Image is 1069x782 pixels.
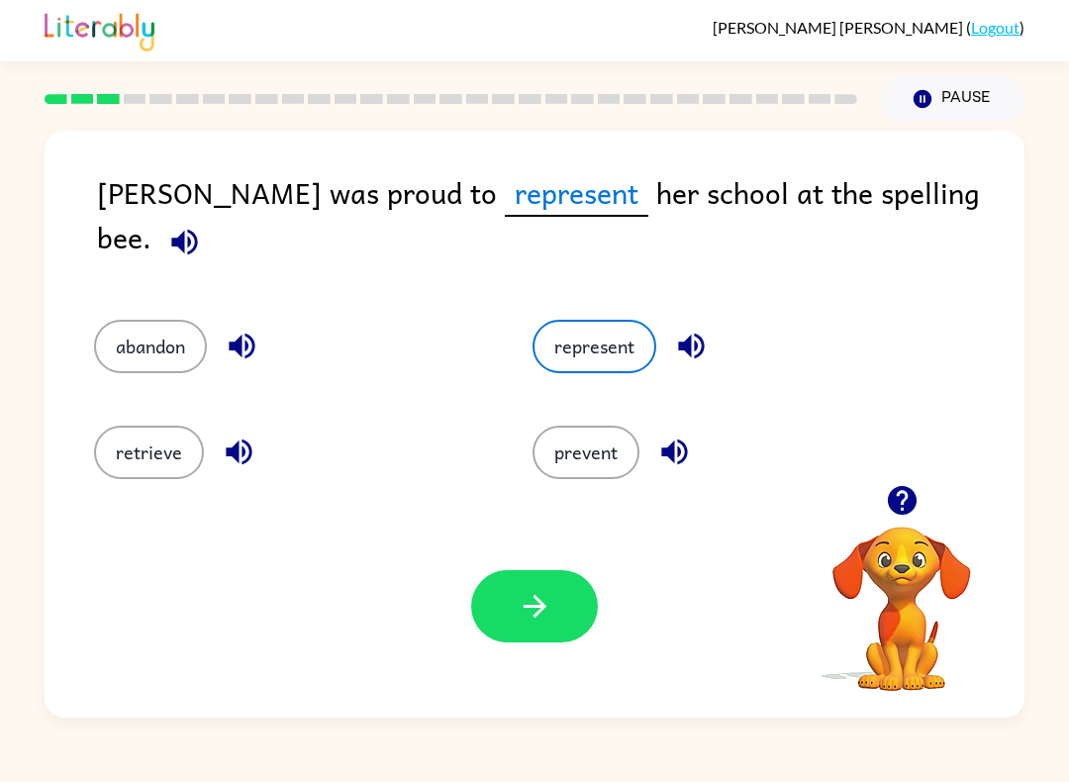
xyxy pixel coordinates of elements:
button: retrieve [94,426,204,479]
div: [PERSON_NAME] was proud to her school at the spelling bee. [97,170,1024,280]
a: Logout [971,18,1020,37]
div: ( ) [713,18,1024,37]
button: prevent [533,426,639,479]
span: [PERSON_NAME] [PERSON_NAME] [713,18,966,37]
img: Literably [45,8,154,51]
button: abandon [94,320,207,373]
button: Pause [881,76,1024,122]
span: represent [505,170,648,217]
video: Your browser must support playing .mp4 files to use Literably. Please try using another browser. [803,496,1001,694]
button: represent [533,320,656,373]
